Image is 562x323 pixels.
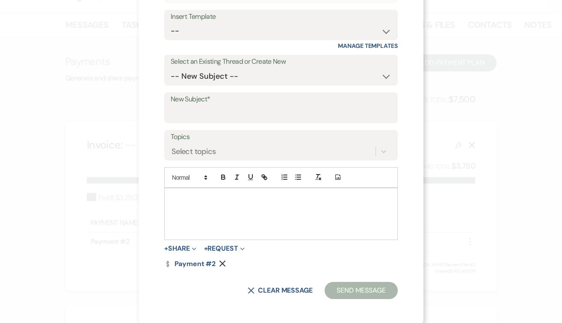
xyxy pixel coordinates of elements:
[171,56,391,68] label: Select an Existing Thread or Create New
[204,245,245,252] button: Request
[171,11,391,23] div: Insert Template
[325,282,398,299] button: Send Message
[171,93,391,106] label: New Subject*
[338,42,398,50] a: Manage Templates
[204,245,208,252] span: +
[164,245,168,252] span: +
[172,145,216,157] div: Select topics
[164,245,196,252] button: Share
[248,287,313,294] button: Clear message
[171,131,391,143] label: Topics
[164,261,216,267] a: Payment #2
